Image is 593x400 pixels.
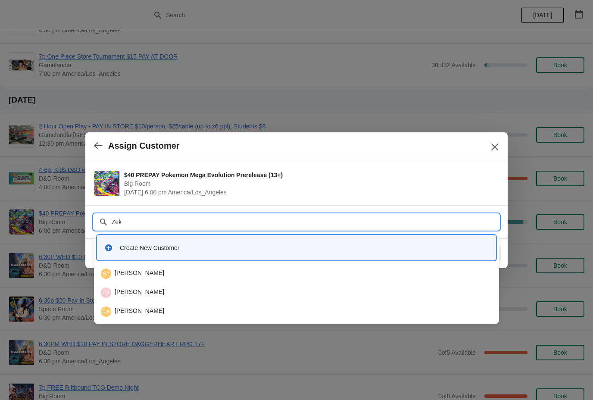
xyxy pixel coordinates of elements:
[101,269,492,279] div: [PERSON_NAME]
[94,282,499,301] li: Zev Goldhaber-Gordon
[101,287,111,298] span: Zev Goldhaber-Gordon
[124,179,495,188] span: Big Room
[120,244,489,252] div: Create New Customer
[487,139,502,155] button: Close
[111,214,499,230] input: Search customer name or email
[124,188,495,197] span: [DATE] 6:00 pm America/Los_Angeles
[124,171,495,179] span: $40 PREPAY Pokemon Mega Evolution Prerelease (13+)
[94,265,499,282] li: Sarah Adler
[103,290,110,296] text: ZG
[94,171,119,196] img: $40 PREPAY Pokemon Mega Evolution Prerelease (13+) | Big Room | September 17 | 6:00 pm America/Lo...
[103,271,109,277] text: SA
[101,306,492,317] div: [PERSON_NAME]
[94,301,499,320] li: Chia Lun Wang
[101,269,111,279] span: Sarah Adler
[101,287,492,298] div: [PERSON_NAME]
[102,309,111,315] text: CW
[108,141,180,151] h2: Assign Customer
[101,306,111,317] span: Chia Lun Wang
